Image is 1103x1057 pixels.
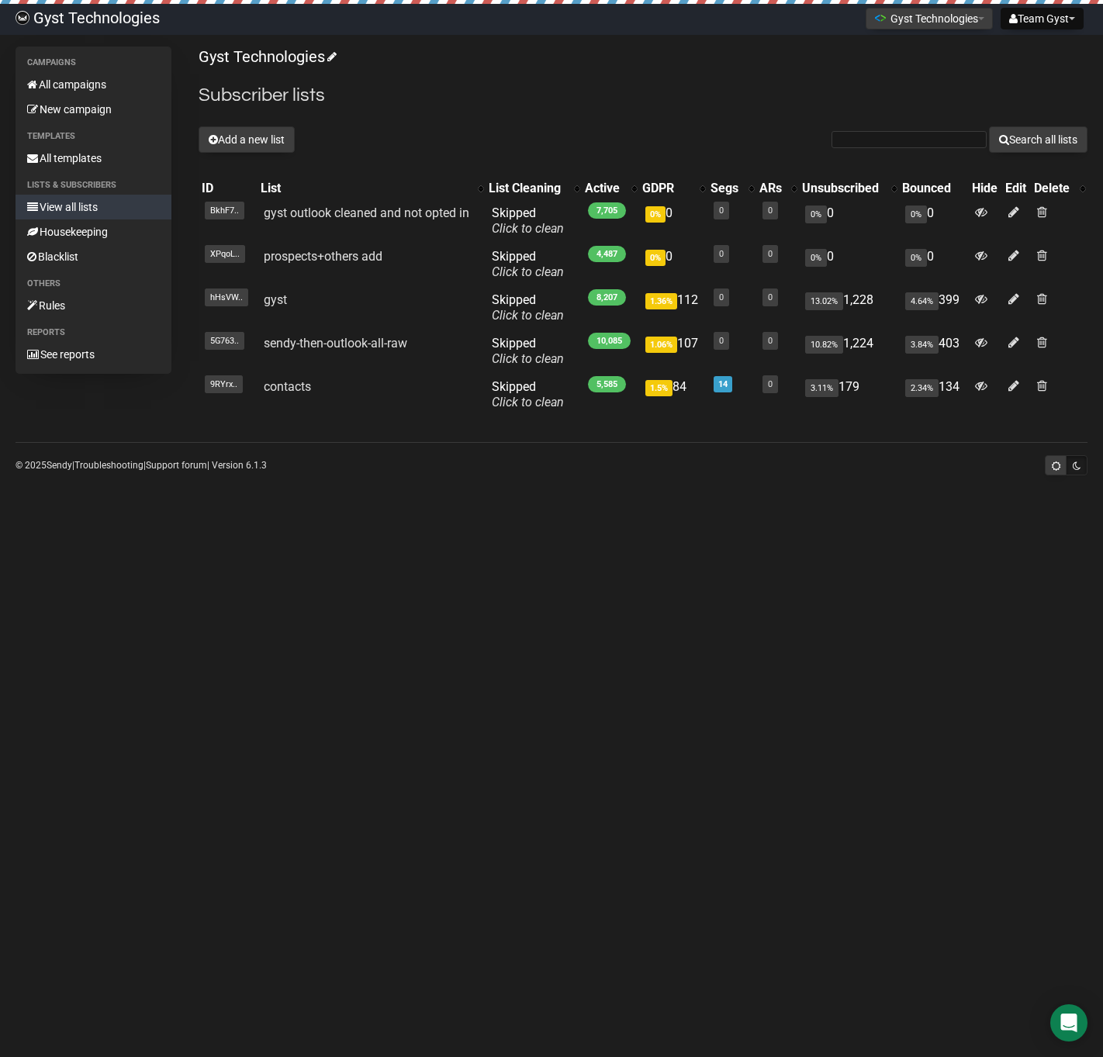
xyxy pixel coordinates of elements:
td: 134 [899,373,969,416]
a: Housekeeping [16,219,171,244]
td: 112 [639,286,707,330]
div: GDPR [642,181,692,196]
a: Gyst Technologies [199,47,334,66]
a: Blacklist [16,244,171,269]
a: Sendy [47,460,72,471]
a: Click to clean [492,221,564,236]
td: 107 [639,330,707,373]
h2: Subscriber lists [199,81,1087,109]
button: Search all lists [989,126,1087,153]
span: Skipped [492,336,564,366]
div: ARs [759,181,783,196]
a: 0 [768,292,773,302]
a: See reports [16,342,171,367]
span: 1.5% [645,380,673,396]
button: Add a new list [199,126,295,153]
a: Click to clean [492,264,564,279]
span: 10,085 [588,333,631,349]
th: List Cleaning: No sort applied, activate to apply an ascending sort [486,178,582,199]
span: 4.64% [905,292,939,310]
td: 0 [899,199,969,243]
td: 399 [899,286,969,330]
th: Active: No sort applied, activate to apply an ascending sort [582,178,639,199]
span: hHsVW.. [205,288,248,306]
a: 0 [768,336,773,346]
td: 0 [639,243,707,286]
a: 0 [768,379,773,389]
a: 0 [719,206,724,216]
span: XPqoL.. [205,245,245,263]
span: 0% [905,249,927,267]
td: 0 [899,243,969,286]
th: Bounced: No sort applied, sorting is disabled [899,178,969,199]
p: © 2025 | | | Version 6.1.3 [16,457,267,474]
td: 0 [799,243,899,286]
a: Rules [16,293,171,318]
li: Campaigns [16,54,171,72]
li: Reports [16,323,171,342]
span: 0% [645,250,666,266]
div: Hide [972,181,999,196]
span: 0% [645,206,666,223]
li: Lists & subscribers [16,176,171,195]
a: 0 [768,206,773,216]
th: Hide: No sort applied, sorting is disabled [969,178,1002,199]
th: Delete: No sort applied, activate to apply an ascending sort [1031,178,1087,199]
a: 0 [719,249,724,259]
a: 0 [719,292,724,302]
span: 8,207 [588,289,626,306]
a: Troubleshooting [74,460,143,471]
span: 9RYrx.. [205,375,243,393]
a: Support forum [146,460,207,471]
div: Segs [711,181,741,196]
div: Active [585,181,624,196]
a: 0 [768,249,773,259]
span: 13.02% [805,292,843,310]
th: List: No sort applied, activate to apply an ascending sort [258,178,486,199]
th: Unsubscribed: No sort applied, activate to apply an ascending sort [799,178,899,199]
span: Skipped [492,292,564,323]
a: View all lists [16,195,171,219]
a: gyst outlook cleaned and not opted in [264,206,469,220]
span: 10.82% [805,336,843,354]
a: All campaigns [16,72,171,97]
button: Gyst Technologies [866,8,993,29]
a: gyst [264,292,287,307]
span: 1.06% [645,337,677,353]
div: List Cleaning [489,181,566,196]
th: Segs: No sort applied, activate to apply an ascending sort [707,178,756,199]
span: 0% [905,206,927,223]
td: 0 [799,199,899,243]
td: 0 [639,199,707,243]
span: 3.11% [805,379,838,397]
img: 4bbcbfc452d929a90651847d6746e700 [16,11,29,25]
span: 2.34% [905,379,939,397]
th: GDPR: No sort applied, activate to apply an ascending sort [639,178,707,199]
td: 179 [799,373,899,416]
a: prospects+others add [264,249,382,264]
td: 403 [899,330,969,373]
a: Click to clean [492,308,564,323]
td: 84 [639,373,707,416]
span: Skipped [492,249,564,279]
div: ID [202,181,254,196]
span: 0% [805,206,827,223]
td: 1,228 [799,286,899,330]
div: Unsubscribed [802,181,883,196]
a: 0 [719,336,724,346]
button: Team Gyst [1001,8,1084,29]
span: 7,705 [588,202,626,219]
a: New campaign [16,97,171,122]
div: Delete [1034,181,1072,196]
div: List [261,181,470,196]
li: Templates [16,127,171,146]
span: Skipped [492,379,564,409]
div: Bounced [902,181,966,196]
th: Edit: No sort applied, sorting is disabled [1002,178,1031,199]
a: contacts [264,379,311,394]
li: Others [16,275,171,293]
span: 3.84% [905,336,939,354]
span: 5G763.. [205,332,244,350]
div: Open Intercom Messenger [1050,1004,1087,1041]
span: BkhF7.. [205,202,244,219]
